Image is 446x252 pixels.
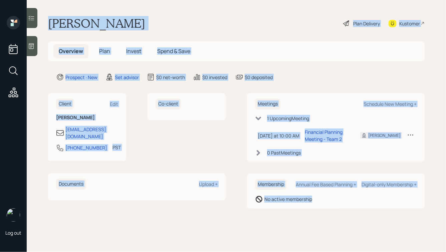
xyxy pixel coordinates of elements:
div: Log out [5,230,21,236]
div: Edit [110,101,118,107]
div: Financial Planning Meeting - Team 2 [305,129,350,143]
div: $0 net-worth [156,74,185,81]
div: [DATE] at 10:00 AM [258,132,299,139]
div: Schedule New Meeting + [364,101,417,107]
span: Plan [99,47,110,55]
h6: Membership [255,179,287,190]
div: 0 Past Meeting s [267,149,301,156]
div: No active membership [264,196,312,203]
div: Plan Delivery [353,20,380,27]
div: Prospect · New [65,74,97,81]
div: Upload + [199,181,218,187]
h1: [PERSON_NAME] [48,16,145,31]
img: hunter_neumayer.jpg [7,208,20,222]
div: $0 deposited [245,74,273,81]
h6: Client [56,98,74,109]
div: [PHONE_NUMBER] [65,144,107,151]
div: 1 Upcoming Meeting [267,115,309,122]
h6: Meetings [255,98,280,109]
div: $0 invested [202,74,227,81]
h6: Documents [56,179,86,190]
div: PST [113,144,121,151]
div: Annual Fee Based Planning + [296,181,356,188]
span: Overview [59,47,83,55]
span: Invest [126,47,141,55]
div: Kustomer [399,20,420,27]
div: [PERSON_NAME] [368,133,401,139]
h6: [PERSON_NAME] [56,115,118,120]
div: Digital-only Membership + [362,181,417,188]
div: Set advisor [115,74,139,81]
div: [EMAIL_ADDRESS][DOMAIN_NAME] [65,126,118,140]
span: Spend & Save [157,47,190,55]
h6: Co-client [156,98,181,109]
